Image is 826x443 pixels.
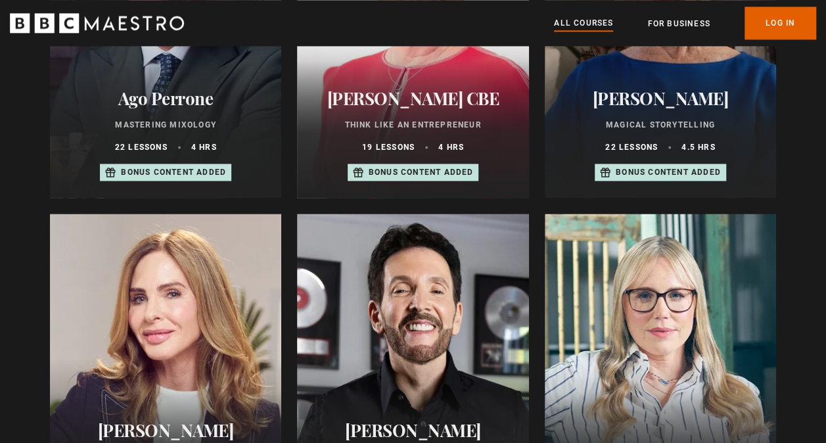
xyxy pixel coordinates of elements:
[681,141,715,153] p: 4.5 hrs
[647,17,710,30] a: For business
[121,166,226,178] p: Bonus content added
[313,419,513,440] h2: [PERSON_NAME]
[554,7,816,39] nav: Primary
[605,141,658,153] p: 22 lessons
[561,88,760,108] h2: [PERSON_NAME]
[554,16,613,31] a: All Courses
[561,119,760,131] p: Magical Storytelling
[438,141,464,153] p: 4 hrs
[66,419,265,440] h2: [PERSON_NAME]
[313,88,513,108] h2: [PERSON_NAME] CBE
[66,88,265,108] h2: Ago Perrone
[745,7,816,39] a: Log In
[616,166,721,178] p: Bonus content added
[191,141,217,153] p: 4 hrs
[362,141,415,153] p: 19 lessons
[10,13,184,33] svg: BBC Maestro
[66,119,265,131] p: Mastering Mixology
[369,166,474,178] p: Bonus content added
[115,141,168,153] p: 22 lessons
[313,119,513,131] p: Think Like an Entrepreneur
